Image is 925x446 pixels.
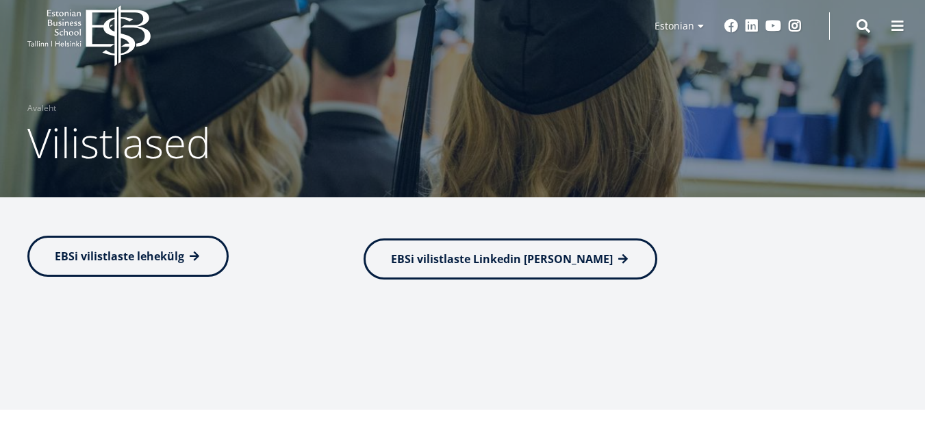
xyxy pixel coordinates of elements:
a: Youtube [765,19,781,33]
span: EBSi vilistlaste lehekülg [55,249,184,264]
a: EBSi vilistlaste Linkedin [PERSON_NAME] [364,238,657,280]
a: Facebook [724,19,738,33]
span: Vilistlased [27,114,211,171]
a: Instagram [788,19,802,33]
span: EBSi vilistlaste Linkedin [PERSON_NAME] [391,251,613,267]
a: Linkedin [745,19,759,33]
a: Avaleht [27,101,56,115]
a: EBSi vilistlaste lehekülg [27,236,229,277]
